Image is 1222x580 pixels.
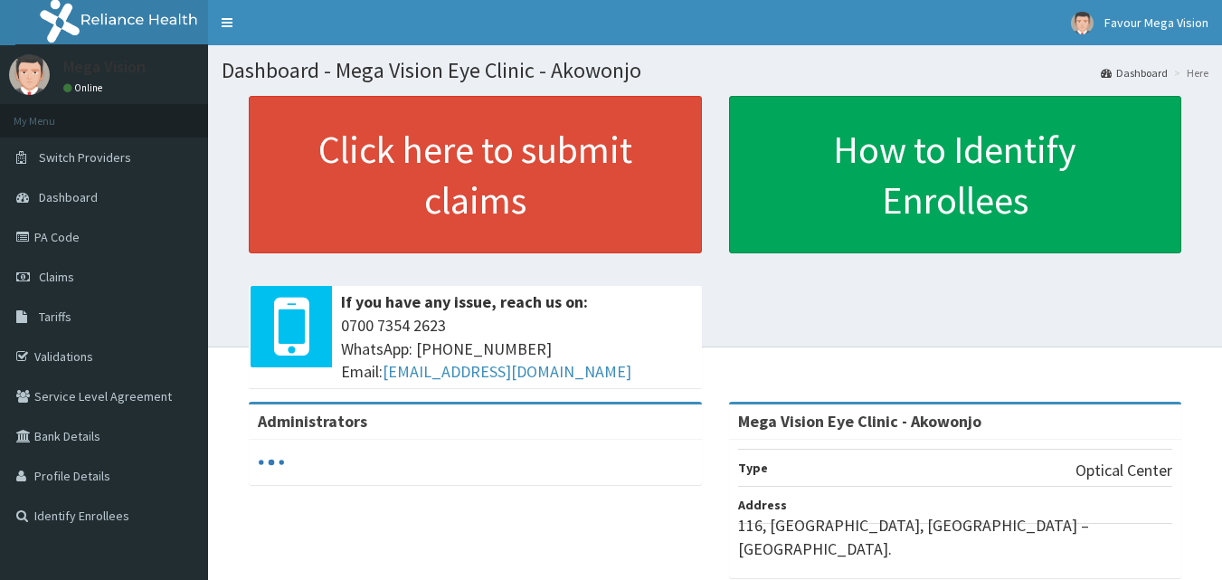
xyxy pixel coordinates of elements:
[9,54,50,95] img: User Image
[222,59,1208,82] h1: Dashboard - Mega Vision Eye Clinic - Akowonjo
[383,361,631,382] a: [EMAIL_ADDRESS][DOMAIN_NAME]
[738,411,981,432] strong: Mega Vision Eye Clinic - Akowonjo
[39,189,98,205] span: Dashboard
[249,96,702,253] a: Click here to submit claims
[1101,65,1168,81] a: Dashboard
[738,460,768,476] b: Type
[39,269,74,285] span: Claims
[63,59,146,75] p: Mega Vision
[39,309,71,325] span: Tariffs
[738,497,787,513] b: Address
[729,96,1182,253] a: How to Identify Enrollees
[63,81,107,94] a: Online
[39,149,131,166] span: Switch Providers
[1075,459,1172,482] p: Optical Center
[258,411,367,432] b: Administrators
[1071,12,1094,34] img: User Image
[1170,65,1208,81] li: Here
[258,449,285,476] svg: audio-loading
[341,291,588,312] b: If you have any issue, reach us on:
[1104,14,1208,31] span: Favour Mega Vision
[341,314,693,384] span: 0700 7354 2623 WhatsApp: [PHONE_NUMBER] Email:
[738,514,1173,560] p: 116, [GEOGRAPHIC_DATA], [GEOGRAPHIC_DATA] – [GEOGRAPHIC_DATA].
